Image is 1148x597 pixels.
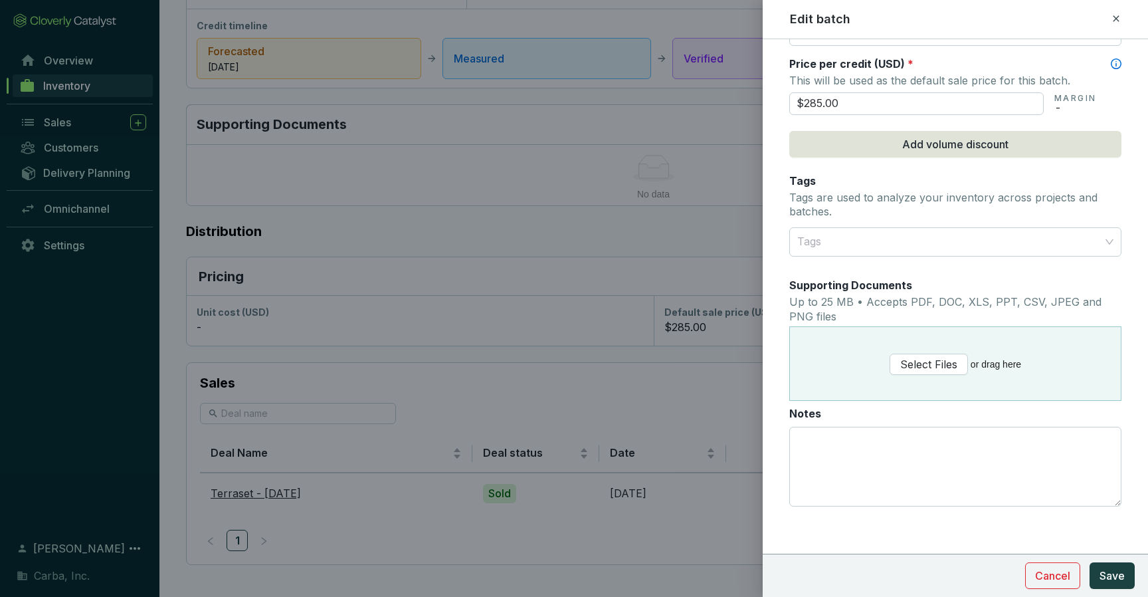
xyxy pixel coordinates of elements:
span: Cancel [1035,568,1070,584]
span: Select Files [900,356,957,373]
span: Price per credit (USD) [789,57,905,70]
button: Cancel [1025,562,1080,589]
label: Notes [789,406,821,421]
span: or drag here [890,354,1021,375]
span: Save [1100,568,1125,584]
p: MARGIN [1054,93,1096,104]
p: Tags are used to analyze your inventory across projects and batches. [789,191,1121,219]
button: Add volume discount [789,131,1121,158]
label: Supporting Documents [789,278,912,293]
label: Tags [789,174,816,188]
button: Save [1090,562,1135,589]
span: Add volume discount [902,136,1008,152]
button: Select Files [890,354,968,375]
p: - [1054,104,1096,112]
h2: Edit batch [790,11,850,28]
p: Up to 25 MB • Accepts PDF, DOC, XLS, PPT, CSV, JPEG and PNG files [789,295,1121,324]
p: This will be used as the default sale price for this batch. [789,71,1121,90]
